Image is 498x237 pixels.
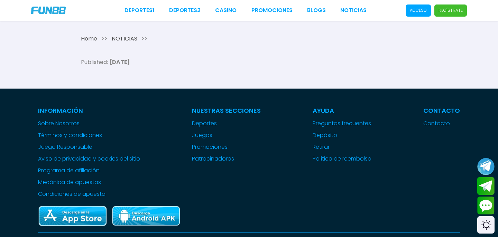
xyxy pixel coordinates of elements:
[38,190,140,198] a: Condiciones de apuesta
[38,143,140,151] a: Juego Responsable
[251,6,293,15] a: Promociones
[477,197,495,215] button: Contact customer service
[141,35,148,43] span: >>
[477,177,495,195] button: Join telegram
[109,58,130,66] b: [DATE]
[81,58,130,66] span: Published:
[111,205,181,227] img: Play Store
[313,155,371,163] a: Política de reembolso
[423,106,460,115] p: Contacto
[477,216,495,234] div: Switch theme
[38,106,140,115] p: Información
[439,7,463,13] p: Regístrate
[192,119,261,128] a: Deportes
[112,35,137,43] a: NOTICIAS
[192,143,261,151] a: Promociones
[410,7,427,13] p: Acceso
[81,35,97,43] a: Home
[38,131,140,139] a: Términos y condiciones
[313,131,371,139] a: Depósito
[38,155,140,163] a: Aviso de privacidad y cookies del sitio
[313,143,371,151] a: Retirar
[313,119,371,128] a: Preguntas frecuentes
[38,205,107,227] img: App Store
[307,6,326,15] a: BLOGS
[38,178,140,186] a: Mecánica de apuestas
[423,119,460,128] a: Contacto
[313,106,371,115] p: Ayuda
[477,157,495,175] button: Join telegram channel
[192,131,212,139] button: Juegos
[340,6,367,15] a: NOTICIAS
[192,106,261,115] p: Nuestras Secciones
[169,6,201,15] a: Deportes2
[215,6,237,15] a: CASINO
[38,119,140,128] a: Sobre Nosotros
[124,6,155,15] a: Deportes1
[192,155,261,163] a: Patrocinadoras
[38,166,140,175] a: Programa de afiliación
[31,7,66,14] img: Company Logo
[101,35,108,43] span: >>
